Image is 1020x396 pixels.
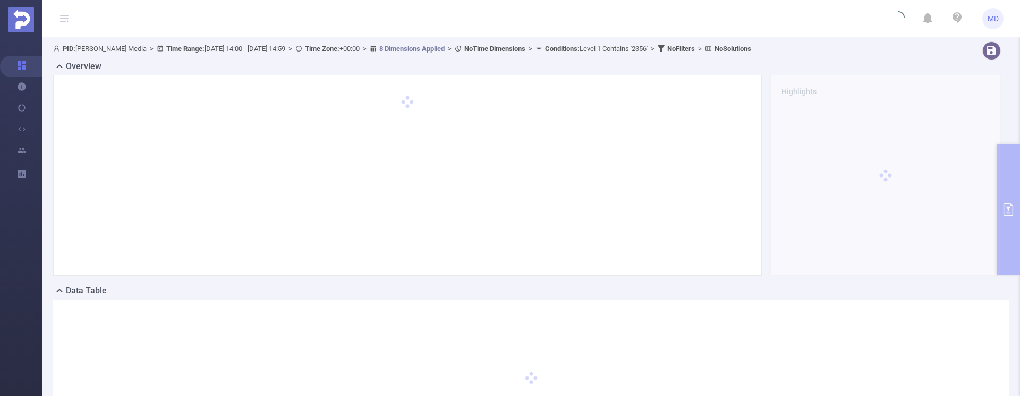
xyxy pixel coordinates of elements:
span: [PERSON_NAME] Media [DATE] 14:00 - [DATE] 14:59 +00:00 [53,45,751,53]
h2: Overview [66,60,101,73]
span: > [445,45,455,53]
b: No Time Dimensions [464,45,525,53]
i: icon: loading [892,11,905,26]
span: > [525,45,535,53]
b: Time Range: [166,45,205,53]
b: PID: [63,45,75,53]
u: 8 Dimensions Applied [379,45,445,53]
img: Protected Media [8,7,34,32]
b: Time Zone: [305,45,339,53]
span: > [360,45,370,53]
b: Conditions : [545,45,580,53]
span: > [147,45,157,53]
h2: Data Table [66,284,107,297]
span: > [695,45,705,53]
span: > [285,45,295,53]
span: MD [988,8,999,29]
b: No Solutions [715,45,751,53]
span: > [648,45,658,53]
i: icon: user [53,45,63,52]
span: Level 1 Contains '2356' [545,45,648,53]
b: No Filters [667,45,695,53]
